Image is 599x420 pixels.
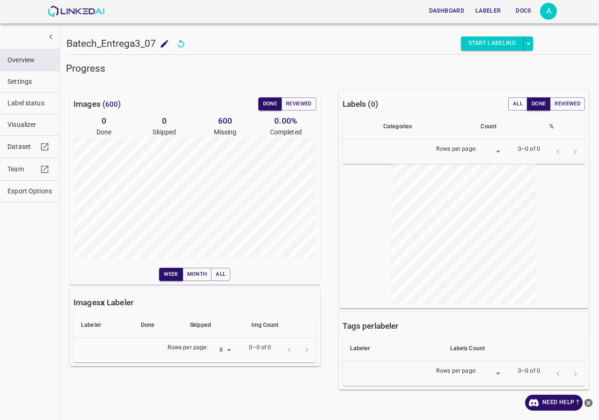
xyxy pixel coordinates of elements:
h6: 600 [195,114,256,127]
button: close-help [583,395,594,411]
h6: Labels ( ) [343,97,378,111]
button: Dashboard [425,3,468,19]
button: show more [42,28,59,45]
h6: Images Labeler [73,296,133,309]
p: Missing [195,127,256,137]
a: Dashboard [424,1,470,21]
button: select role [524,37,533,51]
p: Rows per page: [436,367,477,376]
p: 0–0 of 0 [249,344,271,352]
button: All [508,97,527,111]
button: Labeler [472,3,504,19]
span: Settings [7,77,52,87]
th: Img Count [244,313,316,338]
div: split button [461,37,533,51]
button: Open settings [540,3,557,20]
a: Docs [506,1,540,21]
p: 0–0 of 0 [518,367,540,376]
h5: Progress [66,62,592,75]
span: 0 [371,100,375,109]
h6: 0 [73,114,134,127]
button: Start Labeling [461,37,524,51]
span: Overview [7,55,52,65]
p: 0–0 of 0 [518,145,540,154]
span: 600 [105,100,118,109]
h6: 0 [134,114,195,127]
h6: Tags per labeler [343,319,399,332]
button: Done [258,97,282,111]
span: Team [7,164,37,174]
button: Month [183,268,212,281]
p: Done [73,127,134,137]
button: add to shopping cart [156,35,173,52]
div: A [540,3,557,20]
th: Skipped [183,313,244,338]
h5: Batech_Entrega3_07 [66,37,156,50]
button: Reviewed [550,97,585,111]
button: Reviewed [281,97,316,111]
th: Done [133,313,183,338]
button: Docs [508,3,538,19]
th: Count [473,114,542,140]
th: % [542,114,585,140]
button: All [211,268,230,281]
a: Labeler [470,1,506,21]
div: 8 [212,344,234,357]
b: x [101,298,105,307]
th: Labeler [343,336,443,361]
p: Rows per page: [168,344,208,352]
p: Rows per page: [436,145,477,154]
button: Done [527,97,550,111]
div: ​ [481,368,503,380]
th: Labels Count [443,336,585,361]
div: ​ [481,146,503,158]
span: Visualizer [7,120,52,130]
th: Categories [376,114,473,140]
span: Export Options [7,186,52,196]
h6: Images ( ) [73,97,121,111]
p: Skipped [134,127,195,137]
h6: 0.00 % [256,114,316,127]
th: Labeler [73,313,133,338]
span: Dataset [7,142,37,152]
img: LinkedAI [48,6,104,17]
a: Need Help ? [525,395,583,411]
p: Completed [256,127,316,137]
button: Week [159,268,183,281]
span: Label status [7,98,52,108]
